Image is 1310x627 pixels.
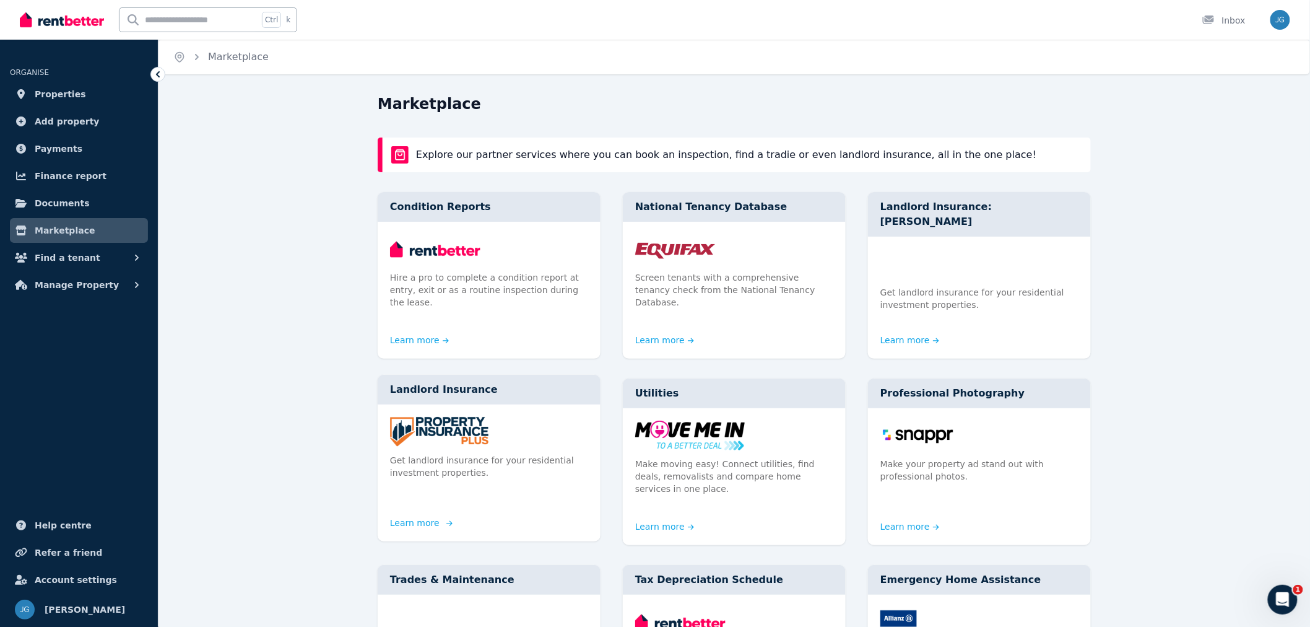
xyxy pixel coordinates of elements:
a: Payments [10,136,148,161]
span: 1 [1293,585,1303,595]
img: Condition Reports [390,234,588,264]
p: Get landlord insurance for your residential investment properties. [390,454,588,479]
a: Learn more [390,334,449,346]
div: Trades & Maintenance [378,565,601,595]
a: Marketplace [208,51,269,63]
img: Jeremy Goldschmidt [15,600,35,620]
div: Inbox [1202,14,1246,27]
a: Learn more [635,520,695,533]
a: Learn more [635,334,695,346]
button: Find a tenant [10,245,148,270]
span: Account settings [35,572,117,587]
img: RentBetter [20,11,104,29]
p: Get landlord insurance for your residential investment properties. [880,286,1078,311]
p: Make your property ad stand out with professional photos. [880,458,1078,483]
img: Utilities [635,421,833,450]
div: Professional Photography [868,379,1091,408]
a: Marketplace [10,218,148,243]
a: Learn more [880,334,940,346]
a: Documents [10,191,148,216]
div: Tax Depreciation Schedule [623,565,846,595]
a: Learn more [390,517,449,529]
img: Jeremy Goldschmidt [1270,10,1290,30]
span: [PERSON_NAME] [45,602,125,617]
a: Finance report [10,164,148,188]
span: Properties [35,87,86,102]
span: Ctrl [262,12,281,28]
span: Refer a friend [35,545,102,560]
span: k [286,15,290,25]
nav: Breadcrumb [158,40,284,74]
iframe: Intercom live chat [1268,585,1298,615]
span: Marketplace [35,223,95,238]
span: ORGANISE [10,68,49,77]
span: Help centre [35,518,92,533]
img: National Tenancy Database [635,234,833,264]
div: National Tenancy Database [623,192,846,222]
span: Manage Property [35,278,119,292]
p: Explore our partner services where you can book an inspection, find a tradie or even landlord ins... [416,147,1036,162]
p: Make moving easy! Connect utilities, find deals, removalists and compare home services in one place. [635,458,833,495]
p: Screen tenants with a comprehensive tenancy check from the National Tenancy Database. [635,271,833,309]
img: rentBetter Marketplace [391,146,409,164]
div: Utilities [623,379,846,408]
span: Payments [35,141,82,156]
span: Add property [35,114,100,129]
p: Hire a pro to complete a condition report at entry, exit or as a routine inspection during the le... [390,271,588,309]
a: Properties [10,82,148,107]
button: Manage Property [10,273,148,297]
a: Add property [10,109,148,134]
img: Landlord Insurance [390,417,588,447]
h1: Marketplace [378,94,481,114]
span: Documents [35,196,90,211]
div: Condition Reports [378,192,601,222]
a: Learn more [880,520,940,533]
a: Help centre [10,513,148,538]
div: Emergency Home Assistance [868,565,1091,595]
a: Account settings [10,568,148,592]
a: Refer a friend [10,540,148,565]
span: Finance report [35,169,106,183]
img: Landlord Insurance: Terri Scheer [880,249,1078,279]
img: Professional Photography [880,421,1078,450]
span: Find a tenant [35,250,100,265]
div: Landlord Insurance [378,375,601,405]
div: Landlord Insurance: [PERSON_NAME] [868,192,1091,237]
